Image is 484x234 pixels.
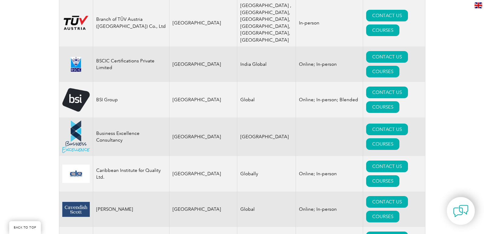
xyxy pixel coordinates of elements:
td: Online; In-person [296,156,363,191]
img: d6ccebca-6c76-ed11-81ab-0022481565fd-logo.jpg [62,165,90,183]
img: en [475,2,482,8]
td: [GEOGRAPHIC_DATA] [237,117,296,156]
td: [GEOGRAPHIC_DATA] [169,46,237,82]
a: CONTACT US [366,87,408,98]
a: COURSES [366,211,399,222]
a: COURSES [366,175,399,187]
img: d624547b-a6e0-e911-a812-000d3a795b83-logo.png [62,57,90,72]
a: CONTACT US [366,161,408,172]
td: Online; In-person [296,191,363,227]
img: 58800226-346f-eb11-a812-00224815377e-logo.png [62,202,90,217]
td: Caribbean Institute for Quality Ltd. [93,156,169,191]
td: BSI Group [93,82,169,117]
td: Global [237,82,296,117]
td: BSCIC Certifications Private Limited [93,46,169,82]
a: CONTACT US [366,196,408,208]
td: [PERSON_NAME] [93,191,169,227]
a: BACK TO TOP [9,221,41,234]
td: [GEOGRAPHIC_DATA] [169,156,237,191]
a: CONTACT US [366,51,408,63]
img: contact-chat.png [453,203,468,219]
a: COURSES [366,101,399,113]
a: CONTACT US [366,10,408,21]
td: Online; In-person; Blended [296,82,363,117]
td: India Global [237,46,296,82]
img: ad2ea39e-148b-ed11-81ac-0022481565fd-logo.png [62,15,90,31]
td: Online; In-person [296,46,363,82]
td: Globally [237,156,296,191]
a: CONTACT US [366,124,408,135]
img: 48df379e-2966-eb11-a812-00224814860b-logo.png [62,121,90,153]
a: COURSES [366,24,399,36]
img: 5f72c78c-dabc-ea11-a814-000d3a79823d-logo.png [62,88,90,112]
td: [GEOGRAPHIC_DATA] [169,117,237,156]
a: COURSES [366,66,399,77]
td: [GEOGRAPHIC_DATA] [169,191,237,227]
td: Global [237,191,296,227]
a: COURSES [366,138,399,150]
td: Business Excellence Consultancy [93,117,169,156]
td: [GEOGRAPHIC_DATA] [169,82,237,117]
